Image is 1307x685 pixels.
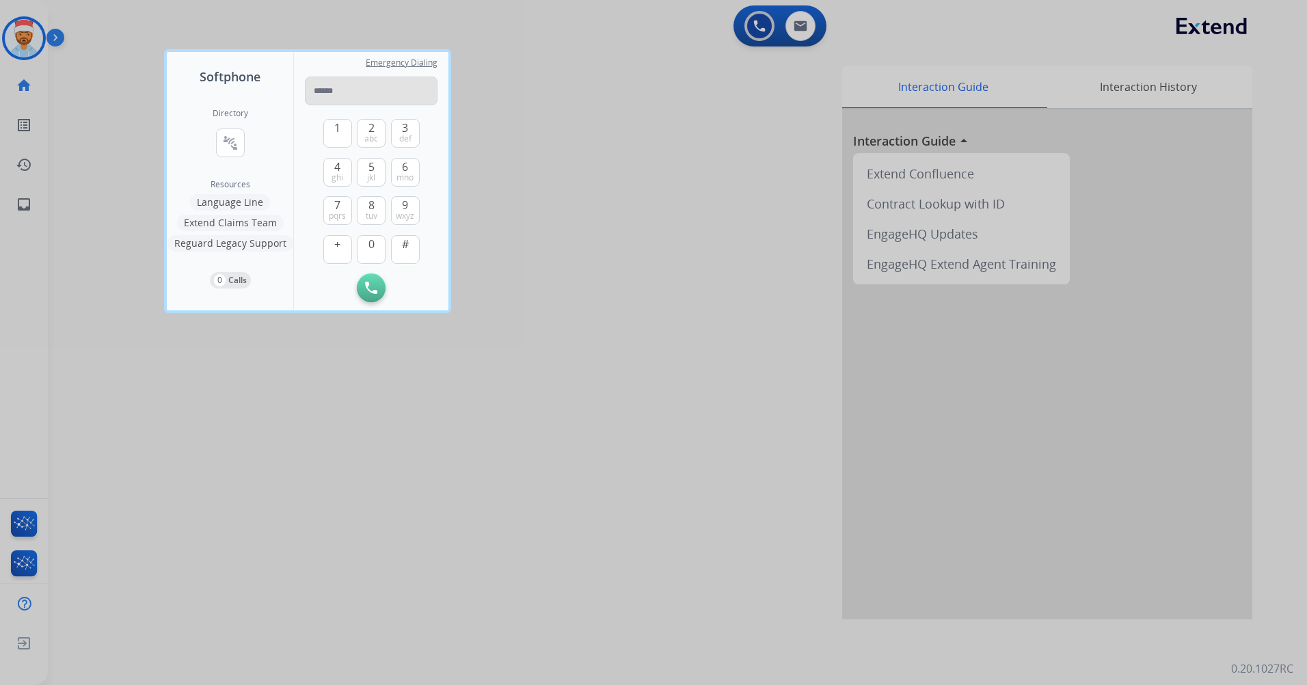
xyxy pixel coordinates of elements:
span: Softphone [200,67,260,86]
span: 4 [334,159,340,175]
span: ghi [332,172,343,183]
button: 7pqrs [323,196,352,225]
span: Emergency Dialing [366,57,437,68]
button: + [323,235,352,264]
span: + [334,236,340,252]
span: 8 [368,197,375,213]
span: jkl [367,172,375,183]
button: 6mno [391,158,420,187]
span: 1 [334,120,340,136]
button: 3def [391,119,420,148]
span: 3 [402,120,408,136]
span: 0 [368,236,375,252]
span: tuv [366,211,377,221]
button: 0 [357,235,386,264]
button: Extend Claims Team [177,215,284,231]
span: 2 [368,120,375,136]
span: abc [364,133,378,144]
button: 4ghi [323,158,352,187]
p: 0 [214,274,226,286]
span: pqrs [329,211,346,221]
mat-icon: connect_without_contact [222,135,239,151]
p: Calls [228,274,247,286]
button: 1 [323,119,352,148]
span: 7 [334,197,340,213]
span: # [402,236,409,252]
span: 9 [402,197,408,213]
button: 8tuv [357,196,386,225]
span: 6 [402,159,408,175]
span: Resources [211,179,250,190]
button: 9wxyz [391,196,420,225]
button: # [391,235,420,264]
button: 2abc [357,119,386,148]
span: def [399,133,412,144]
button: 0Calls [210,272,251,288]
h2: Directory [213,108,248,119]
img: call-button [365,282,377,294]
span: 5 [368,159,375,175]
button: Language Line [190,194,270,211]
button: Reguard Legacy Support [167,235,293,252]
span: mno [396,172,414,183]
button: 5jkl [357,158,386,187]
p: 0.20.1027RC [1231,660,1293,677]
span: wxyz [396,211,414,221]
